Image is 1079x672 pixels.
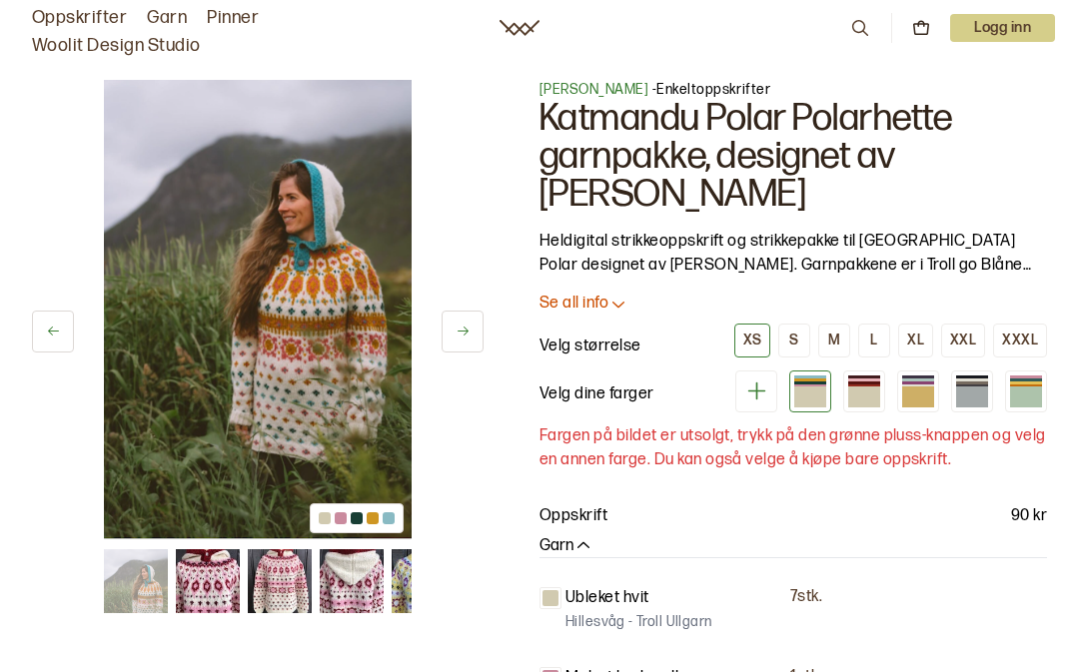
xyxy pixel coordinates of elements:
[500,20,539,36] a: Woolit
[870,332,877,349] div: L
[993,324,1047,357] button: XXXL
[147,4,187,32] a: Garn
[539,80,1047,100] p: - Enkeltoppskrifter
[539,230,1047,278] p: Heldigital strikkeoppskrift og strikkepakke til [GEOGRAPHIC_DATA] Polar designet av [PERSON_NAME]...
[778,324,810,357] button: S
[207,4,259,32] a: Pinner
[32,32,201,60] a: Woolit Design Studio
[828,332,840,349] div: M
[789,332,798,349] div: S
[539,294,1047,315] button: Se all info
[539,100,1047,214] h1: Katmandu Polar Polarhette garnpakke, designet av [PERSON_NAME]
[858,324,890,357] button: L
[898,324,933,357] button: XL
[1002,332,1038,349] div: XXXL
[950,332,976,349] div: XXL
[539,504,607,528] p: Oppskrift
[539,424,1047,472] p: Fargen på bildet er utsolgt, trykk på den grønne pluss-knappen og velg en annen farge. Du kan ogs...
[897,370,939,412] div: Påskegul (utsolgt)
[565,586,649,610] p: Ubleket hvit
[843,370,885,412] div: Hvit og rosa (utsolgt)
[565,612,712,632] p: Hillesvåg - Troll Ullgarn
[734,324,770,357] button: XS
[1011,504,1047,528] p: 90 kr
[539,294,608,315] p: Se all info
[789,370,831,412] div: Ubleket hvit og oransje (utsolgt)
[539,81,648,98] a: [PERSON_NAME]
[104,80,412,541] img: Bilde av oppskrift
[951,370,993,412] div: Isblå (utsolgt)
[539,536,593,557] button: Garn
[950,14,1055,42] p: Logg inn
[1005,370,1047,412] div: Mintgrønn (utsolgt)
[818,324,850,357] button: M
[743,332,761,349] div: XS
[907,332,924,349] div: XL
[941,324,985,357] button: XXL
[539,382,654,406] p: Velg dine farger
[539,335,641,358] p: Velg størrelse
[950,14,1055,42] button: User dropdown
[790,587,822,608] p: 7 stk.
[32,4,127,32] a: Oppskrifter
